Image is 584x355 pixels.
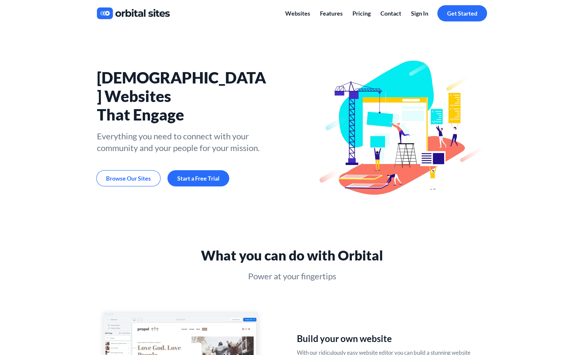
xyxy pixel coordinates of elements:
[315,5,348,22] a: Features
[97,68,269,124] p: [DEMOGRAPHIC_DATA] Websites That Engage
[447,10,477,17] span: Get Started
[437,5,487,22] a: Get Started
[96,170,161,187] button: Browse Our Sites
[280,5,315,22] a: Websites
[96,175,161,182] a: Browse Our Sites
[411,10,428,17] span: Sign In
[97,5,170,22] img: a830013a-b469-4526-b329-771b379920ab.jpg
[380,10,401,17] span: Contact
[348,5,376,22] a: Pricing
[297,333,471,344] p: Build your own website
[167,170,229,187] button: Start a Free Trial
[302,59,487,196] img: dad5dc6e-0634-433e-925d-15ac8ec12354.jpg
[97,130,269,154] p: Everything you need to connect with your community and your people for your mission.
[352,10,371,17] span: Pricing
[123,270,461,282] p: Power at your fingertips
[320,10,343,17] span: Features
[376,5,406,22] a: Contact
[285,10,310,17] span: Websites
[123,247,461,264] p: What you can do with Orbital
[406,5,433,22] a: Sign In
[167,175,229,182] a: Start a Free Trial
